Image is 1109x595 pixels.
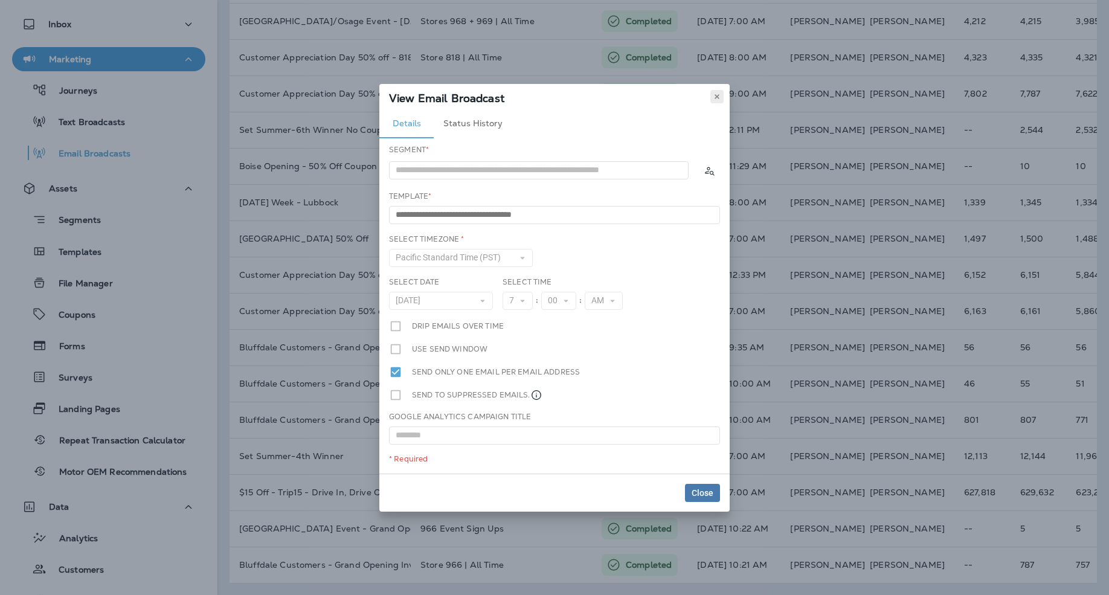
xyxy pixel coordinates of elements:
div: : [576,292,585,310]
button: AM [585,292,623,310]
span: Pacific Standard Time (PST) [396,252,506,263]
div: : [533,292,541,310]
label: Use send window [412,343,487,356]
button: 00 [541,292,576,310]
span: [DATE] [396,295,425,306]
span: AM [591,295,609,306]
label: Send only one email per email address [412,365,580,379]
span: 00 [548,295,562,306]
span: Close [692,489,713,497]
label: Template [389,191,431,201]
button: Calculate the estimated number of emails to be sent based on selected segment. (This could take a... [698,159,720,181]
label: Send to suppressed emails. [412,388,542,402]
label: Select Date [389,277,440,287]
button: [DATE] [389,292,493,310]
label: Select Timezone [389,234,464,244]
button: Details [379,109,434,138]
label: Select Time [503,277,552,287]
button: Close [685,484,720,502]
div: * Required [389,454,720,464]
label: Drip emails over time [412,320,504,333]
div: View Email Broadcast [379,84,730,109]
label: Google Analytics Campaign Title [389,412,531,422]
label: Segment [389,145,429,155]
button: Status History [434,109,512,138]
span: 7 [509,295,519,306]
button: 7 [503,292,533,310]
button: Pacific Standard Time (PST) [389,249,533,267]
